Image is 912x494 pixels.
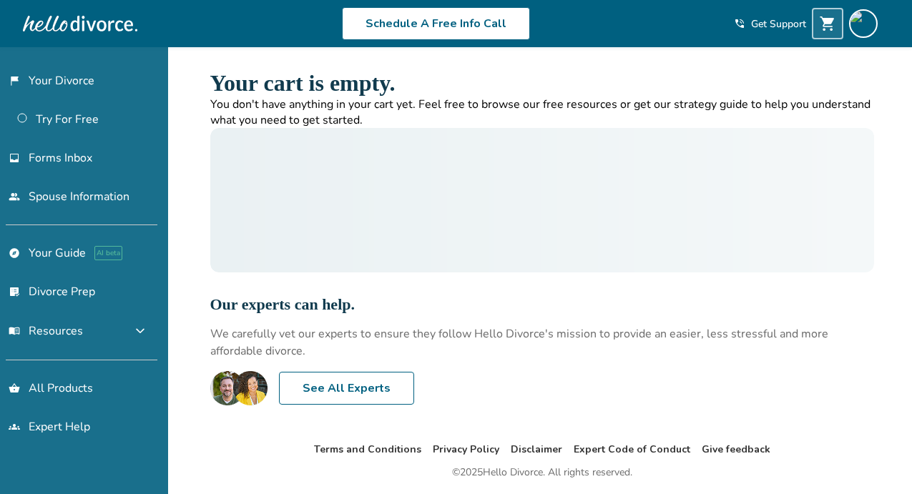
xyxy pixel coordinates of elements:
[210,70,874,97] h1: Your cart is empty.
[574,443,690,456] a: Expert Code of Conduct
[734,17,806,31] a: phone_in_talkGet Support
[210,295,874,314] h2: Our experts can help.
[9,286,20,297] span: list_alt_check
[9,323,83,339] span: Resources
[9,152,20,164] span: inbox
[9,75,20,87] span: flag_2
[94,246,122,260] span: AI beta
[210,325,874,360] p: We carefully vet our experts to ensure they follow Hello Divorce's mission to provide an easier, ...
[342,7,530,40] a: Schedule A Free Info Call
[452,464,632,481] div: © 2025 Hello Divorce. All rights reserved.
[819,15,836,32] span: shopping_cart
[734,18,745,29] span: phone_in_talk
[702,441,770,458] li: Give feedback
[210,371,268,405] img: E
[9,325,20,337] span: menu_book
[132,322,149,340] span: expand_more
[751,17,806,31] span: Get Support
[433,443,499,456] a: Privacy Policy
[9,382,20,394] span: shopping_basket
[210,97,874,128] p: You don't have anything in your cart yet. Feel free to browse our free resources or get our strat...
[9,247,20,259] span: explore
[849,9,878,38] img: jp2022@hotmail.com
[279,372,414,405] a: See All Experts
[29,150,92,166] span: Forms Inbox
[9,421,20,433] span: groups
[511,441,562,458] li: Disclaimer
[314,443,421,456] a: Terms and Conditions
[9,191,20,202] span: people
